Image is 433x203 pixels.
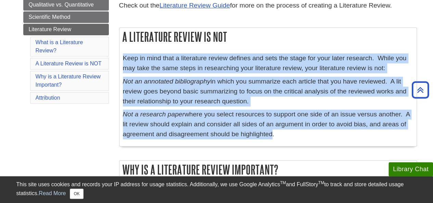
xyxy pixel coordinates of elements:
[123,78,211,85] em: Not an annotated bibliography
[119,161,417,179] h2: Why is a Literature Review Important?
[36,39,83,53] a: What is a Literature Review?
[23,11,109,23] a: Scientific Method
[123,110,413,139] p: where you select resources to support one side of an issue versus another. A lit review should ex...
[123,111,184,118] em: Not a research paper
[160,2,230,9] a: Literature Review Guide
[119,28,417,46] h2: A Literature Review is NOT
[318,180,324,185] sup: TM
[389,162,433,176] button: Library Chat
[409,85,431,94] a: Back to Top
[280,180,286,185] sup: TM
[123,53,413,73] p: Keep in mind that a literature review defines and sets the stage for your later research. While y...
[36,74,101,88] a: Why is a Literature Review Important?
[119,1,417,11] p: Check out the for more on the process of creating a Literature Review.
[123,77,413,106] p: in which you summarize each article that you have reviewed. A lit review goes beyond basic summar...
[70,189,83,199] button: Close
[36,95,60,101] a: Attribution
[23,24,109,35] a: Literature Review
[39,190,66,196] a: Read More
[36,61,102,66] a: A Literature Review is NOT
[16,180,417,199] div: This site uses cookies and records your IP address for usage statistics. Additionally, we use Goo...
